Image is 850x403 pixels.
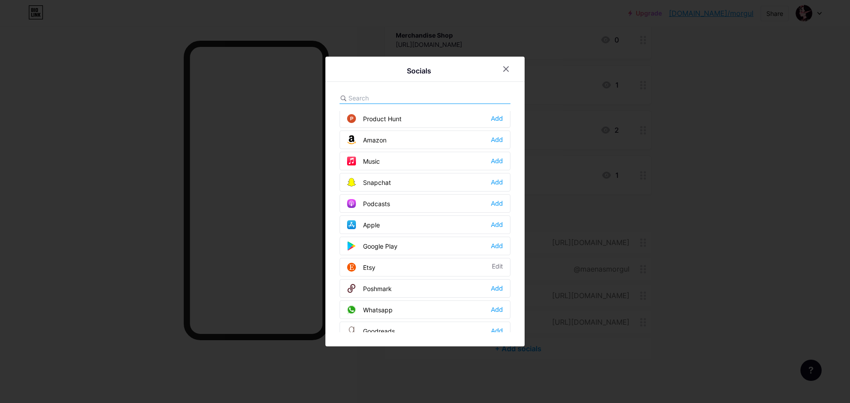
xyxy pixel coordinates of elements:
div: Google Play [347,242,398,250]
div: Socials [407,65,431,76]
div: Edit [492,263,503,272]
div: Add [491,326,503,335]
div: Product Hunt [347,114,402,123]
div: Add [491,114,503,123]
div: Add [491,220,503,229]
div: Add [491,242,503,250]
div: Podcasts [347,199,390,208]
div: Music [347,157,380,165]
div: Add [491,135,503,144]
input: Search [348,93,446,103]
div: Snapchat [347,178,391,187]
div: Add [491,305,503,314]
div: Add [491,157,503,165]
div: Add [491,199,503,208]
div: Etsy [347,263,375,272]
div: Goodreads [347,326,395,335]
div: Add [491,178,503,187]
div: Add [491,284,503,293]
div: Apple [347,220,380,229]
div: Poshmark [347,284,392,293]
div: Amazon [347,135,386,144]
div: Whatsapp [347,305,393,314]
